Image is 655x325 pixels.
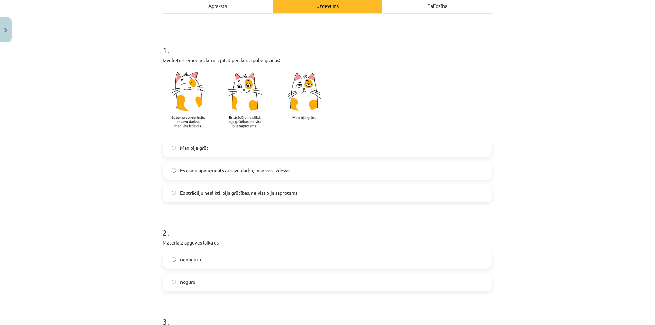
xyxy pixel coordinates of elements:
[163,216,492,237] h1: 2 .
[180,167,290,174] span: Es esmu apmierināts ar savu darbu, man viss izdevās
[180,189,297,196] span: Es strādāju neslikti, bija grūtības, ne viss bija saprotams
[163,239,492,246] p: Materiāla apguves laikā es
[172,191,176,195] input: Es strādāju neslikti, bija grūtības, ne viss bija saprotams
[163,33,492,55] h1: 1 .
[163,57,492,64] p: Izvēlieties emociju, kuru izjūtat pēc kursa pabeigšanas:
[180,278,195,285] span: noguru
[172,257,176,262] input: nenoguru
[180,144,210,151] span: Man bija grūti
[172,280,176,284] input: noguru
[172,168,176,173] input: Es esmu apmierināts ar savu darbu, man viss izdevās
[180,256,201,263] span: nenoguru
[4,28,7,32] img: icon-close-lesson-0947bae3869378f0d4975bcd49f059093ad1ed9edebbc8119c70593378902aed.svg
[172,146,176,150] input: Man bija grūti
